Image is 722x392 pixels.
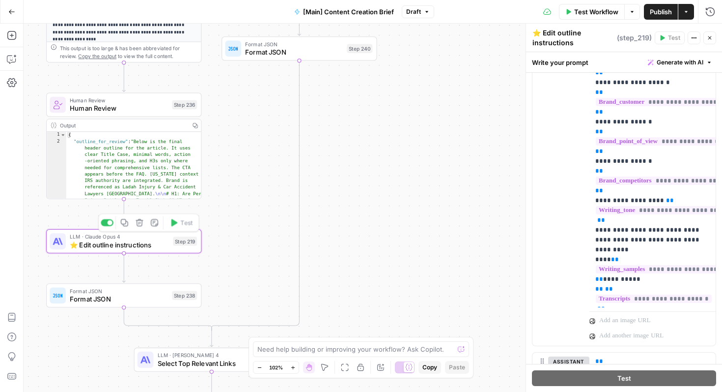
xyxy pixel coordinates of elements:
button: Generate with AI [644,56,716,69]
div: Step 236 [172,100,197,109]
span: Copy [422,363,437,372]
div: Output [60,121,186,129]
button: [Main] Content Creation Brief [288,4,400,20]
span: LLM · Claude Opus 4 [70,233,169,241]
g: Edge from step_232-conditional-end to step_228 [210,328,213,347]
div: LLM · Claude Opus 4⭐️ Edit outline instructionsStep 219Test [46,229,201,253]
div: LLM · [PERSON_NAME] 4Select Top Relevant LinksStep 228 [134,348,289,372]
span: Test [617,373,631,383]
span: Test [668,33,680,42]
textarea: ⭐️ Edit outline instructions [532,28,614,48]
button: Test [655,31,685,44]
button: Draft [402,5,434,18]
g: Edge from step_219 to step_238 [122,253,125,282]
span: Paste [449,363,465,372]
span: Format JSON [245,47,343,57]
div: This output is too large & has been abbreviated for review. to view the full content. [60,44,197,60]
span: LLM · [PERSON_NAME] 4 [158,351,256,359]
button: Test [166,216,196,230]
span: Human Review [70,103,168,113]
g: Edge from step_238 to step_232-conditional-end [124,307,212,331]
button: Copy [418,361,441,374]
span: Publish [650,7,672,17]
span: [Main] Content Creation Brief [303,7,394,17]
span: ⭐️ Edit outline instructions [70,240,169,249]
span: Test [181,218,193,227]
span: 102% [269,363,283,371]
span: Select Top Relevant Links [158,358,256,368]
button: Test Workflow [559,4,624,20]
div: Step 240 [347,44,372,53]
g: Edge from step_240 to step_232-conditional-end [212,60,300,331]
div: Format JSONFormat JSONStep 240 [222,36,377,60]
div: Write your prompt [526,52,722,72]
span: Format JSON [70,294,168,304]
button: Test [532,370,716,386]
button: Paste [445,361,469,374]
span: Draft [406,7,421,16]
div: Step 238 [172,291,197,300]
span: ( step_219 ) [617,33,652,43]
span: Human Review [70,96,168,104]
g: Edge from step_235 to step_240 [298,6,301,35]
span: Toggle code folding, rows 1 through 3 [60,132,66,138]
div: Human ReviewHuman ReviewStep 236Output{ "outline_for_review":"Below is the final header outline f... [46,93,201,199]
span: Copy the output [78,53,116,59]
button: assistant [548,357,589,366]
span: Format JSON [245,40,343,48]
button: Publish [644,4,678,20]
div: Step 219 [173,237,197,245]
span: Generate with AI [657,58,703,67]
div: 1 [47,132,66,138]
span: Format JSON [70,287,168,295]
span: Test Workflow [574,7,618,17]
div: Format JSONFormat JSONStep 238 [46,283,201,307]
g: Edge from step_226 to step_236 [122,62,125,91]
